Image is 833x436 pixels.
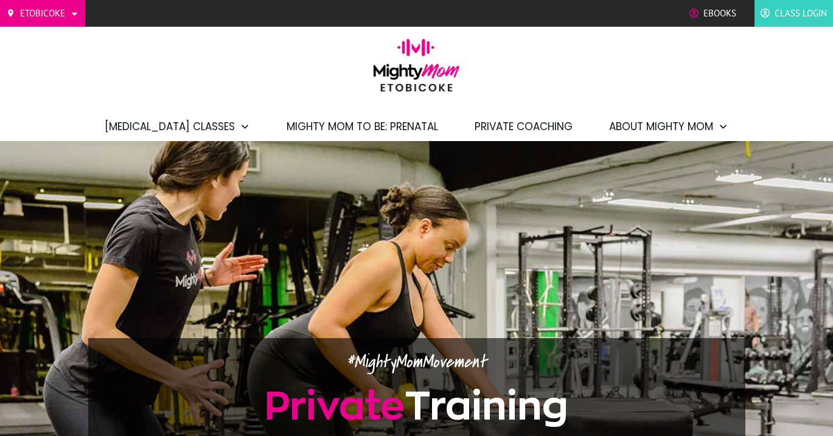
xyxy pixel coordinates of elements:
a: Ebooks [689,4,736,22]
a: Etobicoke [6,4,79,22]
span: About Mighty Mom [609,116,713,137]
a: Mighty Mom to Be: Prenatal [287,116,438,137]
span: Class Login [775,4,827,22]
span: [MEDICAL_DATA] Classes [105,116,235,137]
a: About Mighty Mom [609,116,728,137]
a: [MEDICAL_DATA] Classes [105,116,250,137]
span: Etobicoke [20,4,65,22]
p: #MightyMomMovement [89,339,745,378]
span: Training [405,384,568,426]
span: Private [265,384,405,426]
a: Class Login [761,4,827,22]
a: Private Coaching [475,116,573,137]
span: Ebooks [703,4,736,22]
